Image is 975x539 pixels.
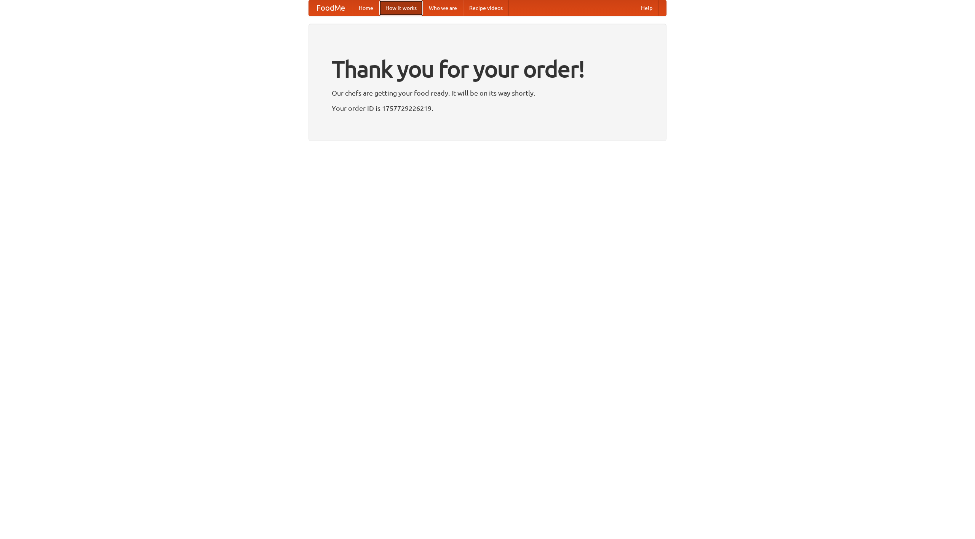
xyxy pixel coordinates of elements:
[423,0,463,16] a: Who we are
[379,0,423,16] a: How it works
[332,102,643,114] p: Your order ID is 1757729226219.
[332,51,643,87] h1: Thank you for your order!
[463,0,509,16] a: Recipe videos
[353,0,379,16] a: Home
[332,87,643,99] p: Our chefs are getting your food ready. It will be on its way shortly.
[309,0,353,16] a: FoodMe
[635,0,659,16] a: Help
